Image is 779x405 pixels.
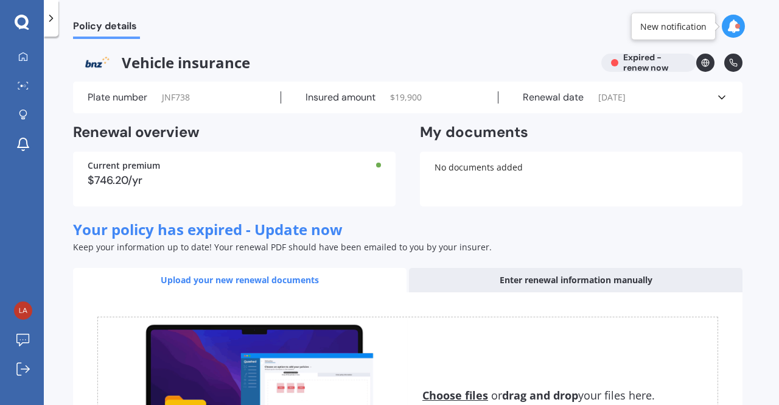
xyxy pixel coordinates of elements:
label: Insured amount [306,91,376,104]
h2: My documents [420,123,528,142]
label: Plate number [88,91,147,104]
span: $ 19,900 [390,91,422,104]
u: Choose files [422,388,488,403]
span: JNF738 [162,91,190,104]
div: Upload your new renewal documents [73,268,407,292]
div: New notification [640,20,707,32]
div: No documents added [420,152,742,206]
img: 2f9a87d5fa6cc29f4dd0cb9985469425 [14,301,32,320]
span: Keep your information up to date! Your renewal PDF should have been emailed to you by your insurer. [73,241,492,253]
h2: Renewal overview [73,123,396,142]
div: Enter renewal information manually [409,268,742,292]
span: Vehicle insurance [73,54,592,72]
label: Renewal date [523,91,584,104]
span: [DATE] [598,91,626,104]
div: Current premium [88,161,381,170]
span: or your files here. [422,388,655,403]
b: drag and drop [502,388,578,403]
div: $746.20/yr [88,175,381,186]
img: BNZ.png [73,54,122,72]
span: Policy details [73,20,140,37]
span: Your policy has expired - Update now [73,219,343,239]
